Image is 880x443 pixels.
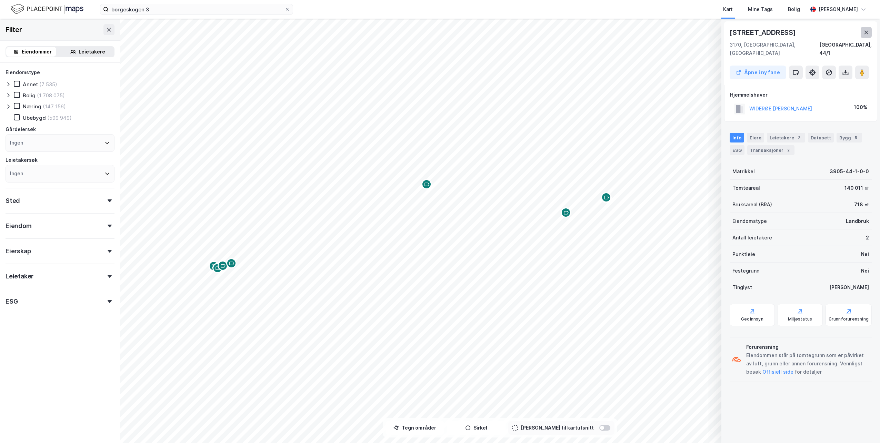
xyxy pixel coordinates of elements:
div: Kart [723,5,733,13]
div: Eiendomstype [732,217,767,225]
div: Sted [6,197,20,205]
div: Ubebygd [23,115,46,121]
div: 3905-44-1-0-0 [830,167,869,176]
div: [PERSON_NAME] [829,283,869,292]
div: Eiendommen står på tomtegrunn som er påvirket av luft, grunn eller annen forurensning. Vennligst ... [746,351,869,376]
div: Datasett [808,133,834,142]
div: Tinglyst [732,283,752,292]
div: Ingen [10,169,23,178]
div: Bolig [788,5,800,13]
div: Geoinnsyn [741,316,763,322]
div: Tomteareal [732,184,760,192]
div: 5 [852,134,859,141]
div: Filter [6,24,22,35]
div: Punktleie [732,250,755,258]
div: 3170, [GEOGRAPHIC_DATA], [GEOGRAPHIC_DATA] [730,41,819,57]
div: [GEOGRAPHIC_DATA], 44/1 [819,41,872,57]
div: Map marker [218,260,228,271]
div: Map marker [226,258,237,268]
div: Antall leietakere [732,234,772,242]
div: Miljøstatus [788,316,812,322]
div: Forurensning [746,343,869,351]
iframe: Chat Widget [846,410,880,443]
div: Landbruk [846,217,869,225]
div: Næring [23,103,41,110]
div: Ingen [10,139,23,147]
div: ESG [730,145,744,155]
div: ESG [6,297,18,306]
div: [PERSON_NAME] [819,5,858,13]
div: Festegrunn [732,267,759,275]
div: (1 708 075) [37,92,65,99]
div: Mine Tags [748,5,773,13]
img: logo.f888ab2527a4732fd821a326f86c7f29.svg [11,3,83,15]
div: [STREET_ADDRESS] [730,27,797,38]
div: Eiendom [6,222,32,230]
div: Leietaker [6,272,33,280]
div: Kontrollprogram for chat [846,410,880,443]
div: 718 ㎡ [854,200,869,209]
div: Eiendomstype [6,68,40,77]
div: (599 949) [47,115,72,121]
div: Bolig [23,92,36,99]
div: Map marker [561,207,571,218]
div: 2 [796,134,802,141]
div: Leietakere [79,48,105,56]
div: [PERSON_NAME] til kartutsnitt [521,424,594,432]
div: Gårdeiersøk [6,125,36,134]
div: 140 011 ㎡ [844,184,869,192]
div: Nei [861,267,869,275]
div: 2 [785,147,792,154]
div: Map marker [601,192,611,203]
div: Map marker [421,179,432,189]
div: 2 [866,234,869,242]
div: Map marker [212,263,223,273]
button: Åpne i ny fane [730,66,786,79]
input: Søk på adresse, matrikkel, gårdeiere, leietakere eller personer [109,4,284,14]
div: Grunnforurensning [829,316,869,322]
div: Nei [861,250,869,258]
div: Leietakere [767,133,805,142]
div: Matrikkel [732,167,755,176]
div: Leietakersøk [6,156,38,164]
div: 100% [854,103,867,111]
div: Hjemmelshaver [730,91,871,99]
div: Annet [23,81,38,88]
div: Eiere [747,133,764,142]
div: Eiendommer [22,48,52,56]
div: (7 535) [39,81,57,88]
div: Transaksjoner [747,145,794,155]
button: Tegn områder [386,421,444,435]
div: (147 156) [43,103,66,110]
div: Info [730,133,744,142]
div: Bruksareal (BRA) [732,200,772,209]
div: Map marker [209,261,219,271]
div: Eierskap [6,247,31,255]
button: Sirkel [447,421,506,435]
div: Bygg [837,133,862,142]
